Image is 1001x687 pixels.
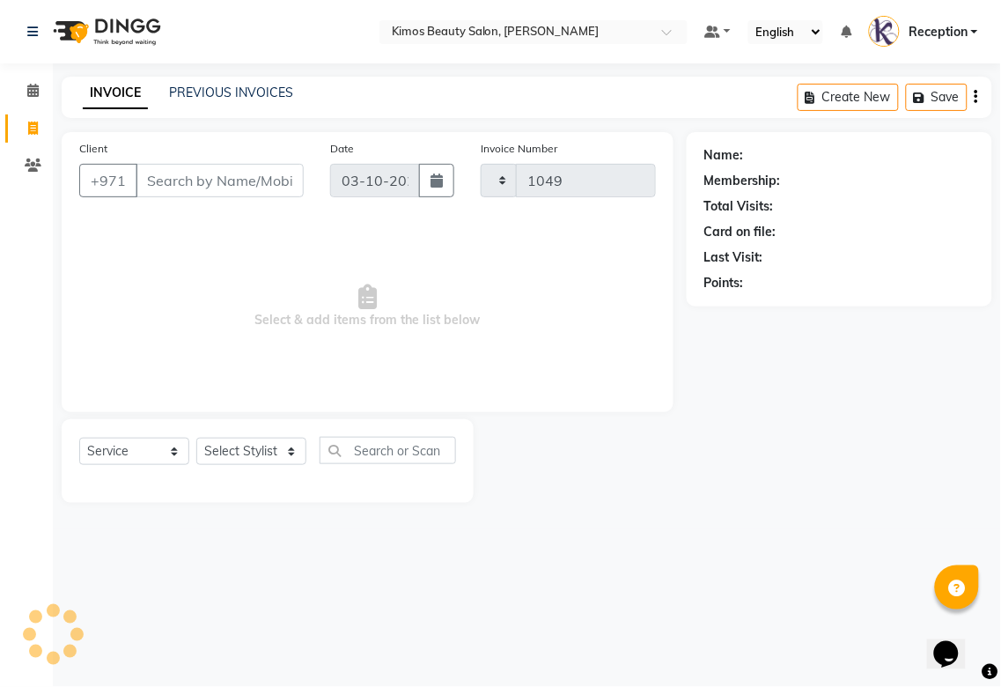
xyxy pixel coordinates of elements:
div: Card on file: [704,223,777,241]
button: Create New [798,84,899,111]
img: Reception [869,16,900,47]
div: Total Visits: [704,197,774,216]
div: Name: [704,146,744,165]
label: Client [79,141,107,157]
button: +971 [79,164,137,197]
label: Date [330,141,354,157]
label: Invoice Number [481,141,557,157]
span: Reception [909,23,968,41]
a: INVOICE [83,78,148,109]
input: Search by Name/Mobile/Email/Code [136,164,304,197]
button: Save [906,84,968,111]
img: logo [45,7,166,56]
iframe: chat widget [927,617,983,669]
div: Membership: [704,172,781,190]
input: Search or Scan [320,437,456,464]
div: Points: [704,274,744,292]
a: PREVIOUS INVOICES [169,85,293,100]
div: Last Visit: [704,248,763,267]
span: Select & add items from the list below [79,218,656,395]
